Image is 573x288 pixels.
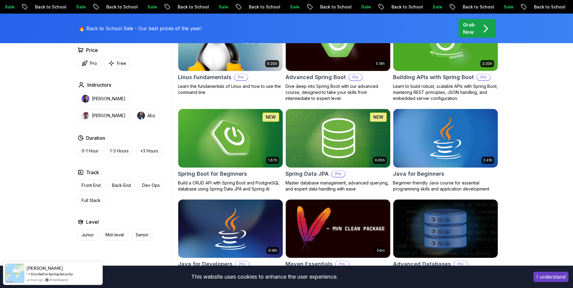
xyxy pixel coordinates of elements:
[112,182,131,188] p: Back End
[78,229,98,241] button: Junior
[285,12,391,101] a: Advanced Spring Boot card5.18hAdvanced Spring BootProDive deep into Spring Boot with our advanced...
[266,114,276,120] p: NEW
[373,114,383,120] p: NEW
[421,4,440,10] p: Sale
[286,109,390,168] img: Spring Data JPA card
[178,260,233,268] h2: Java for Developers
[82,197,101,203] p: Full Stack
[267,61,277,66] p: 6.00h
[309,4,350,10] p: Back to School
[285,180,391,192] p: Master database management, advanced querying, and expert data handling with ease
[393,199,498,283] a: Advanced Databases cardAdvanced DatabasesProAdvanced database management with SQL, integrity, and...
[136,4,155,10] p: Sale
[117,60,126,66] p: Free
[86,46,98,54] h2: Price
[523,4,564,10] p: Back to School
[285,83,391,101] p: Dive deep into Spring Boot with our advanced course, designed to take your skills from intermedia...
[285,170,329,178] h2: Spring Data JPA
[533,272,568,282] button: Accept cookies
[92,113,126,119] p: [PERSON_NAME]
[178,199,283,283] a: Java for Developers card9.18hJava for DevelopersProLearn advanced Java concepts to build scalable...
[336,261,349,267] p: Pro
[350,4,369,10] p: Sale
[133,109,159,122] button: instructor imgAbz
[393,200,498,258] img: Advanced Databases card
[393,12,498,101] a: Building APIs with Spring Boot card3.30hBuilding APIs with Spring BootProLearn to build robust, s...
[178,180,283,192] p: Build a CRUD API with Spring Boot and PostgreSQL database using Spring Data JPA and Spring AI
[136,145,162,157] button: +3 Hours
[207,4,227,10] p: Sale
[268,158,277,163] p: 1.67h
[27,266,63,271] span: [PERSON_NAME]
[142,182,160,188] p: Dev Ops
[136,232,149,238] p: Senior
[82,95,89,103] img: instructor img
[178,73,231,82] h2: Linux Fundamentals
[376,61,385,66] p: 5.18h
[82,148,98,154] p: 0-1 Hour
[377,248,385,253] p: 54m
[140,148,158,154] p: +3 Hours
[27,277,43,282] span: an hour ago
[236,261,249,267] p: Pro
[234,74,248,80] p: Pro
[477,74,490,80] p: Pro
[178,109,283,192] a: Spring Boot for Beginners card1.67hNEWSpring Boot for BeginnersBuild a CRUD API with Spring Boot ...
[483,158,492,163] p: 2.41h
[86,134,105,142] h2: Duration
[95,4,136,10] p: Back to School
[82,112,89,120] img: instructor img
[108,180,135,191] button: Back End
[285,260,333,268] h2: Maven Essentials
[393,109,498,192] a: Java for Beginners card2.41hJava for BeginnersBeginner-friendly Java course for essential program...
[178,200,283,258] img: Java for Developers card
[393,180,498,192] p: Beginner-friendly Java course for essential programming skills and application development
[110,148,129,154] p: 1-3 Hours
[78,92,130,105] button: instructor img[PERSON_NAME]
[82,232,94,238] p: Junior
[86,169,99,176] h2: Track
[178,83,283,95] p: Learn the fundamentals of Linux and how to use the command line
[78,57,101,69] button: Pro
[268,248,277,253] p: 9.18h
[78,180,105,191] button: Front End
[138,180,164,191] button: Dev Ops
[393,83,498,101] p: Learn to build robust, scalable APIs with Spring Boot, mastering REST principles, JSON handling, ...
[78,195,105,206] button: Full Stack
[178,12,283,95] a: Linux Fundamentals card6.00hLinux FundamentalsProLearn the fundamentals of Linux and how to use t...
[393,260,451,268] h2: Advanced Databases
[393,170,444,178] h2: Java for Beginners
[175,107,285,169] img: Spring Boot for Beginners card
[147,113,155,119] p: Abz
[332,171,345,177] p: Pro
[166,4,207,10] p: Back to School
[482,61,492,66] p: 3.30h
[137,112,145,120] img: instructor img
[82,182,101,188] p: Front End
[463,21,475,36] p: Grab Now
[105,232,124,238] p: Mid-level
[285,73,346,82] h2: Advanced Spring Boot
[286,200,390,258] img: Maven Essentials card
[393,73,474,82] h2: Building APIs with Spring Boot
[492,4,512,10] p: Sale
[101,229,128,241] button: Mid-level
[393,109,498,168] img: Java for Beginners card
[106,145,133,157] button: 1-3 Hours
[87,81,111,88] h2: Instructors
[5,270,524,283] div: This website uses cookies to enhance the user experience.
[78,109,130,122] button: instructor img[PERSON_NAME]
[31,271,73,277] a: Enroled to Spring Security
[78,145,102,157] button: 0-1 Hour
[285,109,391,192] a: Spring Data JPA card6.65hNEWSpring Data JPAProMaster database management, advanced querying, and ...
[90,60,97,66] p: Pro
[349,74,362,80] p: Pro
[24,4,65,10] p: Back to School
[50,277,68,282] a: ProveSource
[178,170,247,178] h2: Spring Boot for Beginners
[454,261,467,267] p: Pro
[5,264,24,283] img: provesource social proof notification image
[105,57,130,69] button: Free
[86,218,99,226] h2: Level
[92,96,126,102] p: [PERSON_NAME]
